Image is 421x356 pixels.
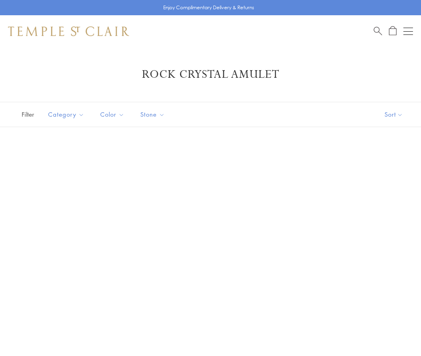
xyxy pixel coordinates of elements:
[134,105,171,123] button: Stone
[163,4,254,12] p: Enjoy Complimentary Delivery & Returns
[8,26,129,36] img: Temple St. Clair
[366,102,421,127] button: Show sort by
[94,105,130,123] button: Color
[44,109,90,119] span: Category
[389,26,397,36] a: Open Shopping Bag
[403,26,413,36] button: Open navigation
[96,109,130,119] span: Color
[374,26,382,36] a: Search
[42,105,90,123] button: Category
[20,67,401,82] h1: Rock Crystal Amulet
[136,109,171,119] span: Stone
